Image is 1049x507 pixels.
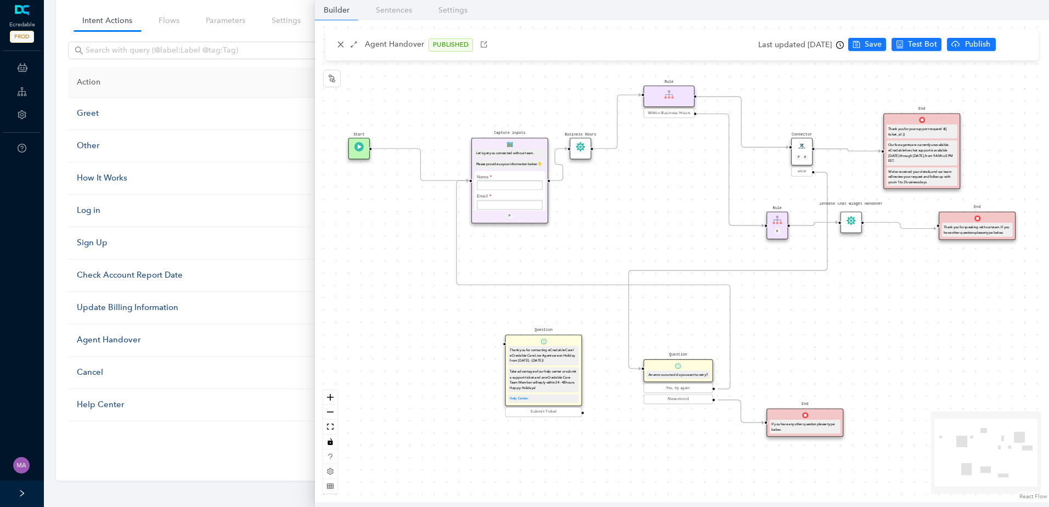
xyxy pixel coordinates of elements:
[550,143,567,187] g: Edge from e7b41dfe-3bde-c007-c096-cef069175f45 to ec9b0b58-7d9d-1907-132b-3d250051427f
[576,142,585,151] img: FlowModule
[694,108,764,232] g: Edge from 2a46ec00-b03a-49e4-9bc7-5a6123a31b0b to 229f5ca2-6d28-dbae-91af-0c6185acfd38
[718,394,764,429] g: Edge from 6bc0e354-6909-ae45-8a37-c2611de4433d to 44ce88eb-0ec8-3ec4-a34f-cbfbe1314f7f
[77,107,342,120] div: Greet
[813,202,889,206] pre: Zendesk Chat Widget Handover
[323,449,337,464] button: question
[77,366,342,379] div: Cancel
[771,421,838,432] div: If you have any other question please type below.
[883,113,960,189] div: EndEndThank you for your support request! #{{ ticket_id }}Our live agents are currently unavailab...
[506,142,512,148] img: Form
[795,154,801,160] div: P
[323,390,337,405] button: zoom in
[802,154,808,160] div: E
[647,110,690,116] span: Within Business Hours
[791,138,813,178] div: ConnectorConnectorPEerror
[77,204,342,217] div: Log in
[892,38,941,51] button: robotTest Bot
[774,228,780,234] div: E
[353,132,365,138] pre: Start
[569,138,591,159] div: Business HoursFlowModule
[644,86,695,120] div: RuleRuleWithin Business Hours
[354,142,364,151] img: Trigger
[675,363,681,369] img: Question
[456,174,730,395] g: Edge from 6bc0e354-6909-ae45-8a37-c2611de4433d to e7b41dfe-3bde-c007-c096-cef069175f45
[75,46,83,55] span: search
[323,420,337,435] button: fit view
[865,38,882,50] span: Save
[365,38,424,52] p: Agent Handover
[77,398,342,412] div: Help Center
[694,91,788,154] g: Edge from 2a46ec00-b03a-49e4-9bc7-5a6123a31b0b to e482f140-49c1-bae9-e202-e24a98815977
[943,224,1011,235] div: Thank you for speaking with our team. If you have other questions please type below.
[348,138,369,159] div: StartTrigger
[323,435,337,449] button: toggle interactivity
[815,143,881,157] g: Edge from e482f140-49c1-bae9-e202-e24a98815977 to f68cb803-94d7-777c-bd66-ebef2646e5c6
[323,464,337,479] button: setting
[471,138,548,223] div: Capture inputsFormLet's get you connected with our team.Please provide us your information below ...
[150,10,188,31] a: Flows
[323,405,337,420] button: zoom out
[477,190,491,200] label: Email
[77,172,342,185] div: How It Works
[327,483,334,489] span: table
[896,41,904,48] span: robot
[476,161,543,167] div: Please provide us your information below 👇
[888,142,955,164] div: Our live agents are currently unavailable. eCredable live chat support is available [DATE] throug...
[323,479,337,494] button: table
[565,132,596,138] pre: Business Hours
[951,40,960,48] span: cloud-upload
[428,38,473,52] span: PUBLISHED
[77,301,342,314] div: Update Billing Information
[197,10,254,31] a: Parameters
[792,132,812,138] pre: Connector
[888,169,955,185] div: We’ve received your details, and our team will review your request and follow up with you in 1 to...
[263,10,309,31] a: Settings
[644,359,713,405] div: QuestionQuestionAn error occurred do you want to retry?Yes, try againNevermind
[10,31,34,43] span: PROD
[766,408,843,437] div: EndEndIf you have any other question please type below.
[629,166,827,375] g: Edge from e482f140-49c1-bae9-e202-e24a98815977 to 6bc0e354-6909-ae45-8a37-c2611de4433d
[327,453,334,460] span: question
[793,168,811,174] div: error
[337,41,345,48] span: close
[840,212,861,233] div: Zendesk Chat Widget HandoverFlowModule
[77,269,342,282] div: Check Account Report Date
[974,215,980,221] img: End
[772,206,781,212] pre: Rule
[507,409,580,415] div: Submit Ticket
[802,412,808,418] img: End
[510,369,577,390] div: Take advantage of our help center or submit a support ticket and an eCredable Care Team Member wi...
[939,212,1016,240] div: EndEndThank you for speaking with our team. If you have other questions please type below.
[477,210,494,219] label: Subject
[594,89,641,155] g: Edge from ec9b0b58-7d9d-1907-132b-3d250051427f to 2a46ec00-b03a-49e4-9bc7-5a6123a31b0b
[797,142,807,151] img: Connector
[848,38,886,51] button: saveSave
[510,397,528,401] a: Help Center
[648,372,708,378] div: An error occurred do you want to retry?
[534,328,552,334] pre: Question
[350,41,358,48] span: arrows-alt
[645,385,710,391] div: Yes, try again
[918,117,924,123] img: End
[974,204,980,210] pre: End
[494,131,526,137] pre: Capture inputs
[510,347,577,364] div: Thank you for contacting eCredable Care! eCredable Care Live Agents are on Holiday from [DATE] - ...
[540,339,546,345] img: Question
[766,212,788,239] div: RuleRuleE
[77,236,342,250] div: Sign Up
[669,352,687,358] pre: Question
[964,38,991,50] span: Publish
[918,106,925,112] pre: End
[77,139,342,153] div: Other
[506,213,512,219] div: P
[77,334,342,347] div: Agent Handover
[790,216,837,232] g: Edge from 229f5ca2-6d28-dbae-91af-0c6185acfd38 to 7ec32420-62f4-1ec9-772b-12ccbe4ef903
[645,396,710,402] div: Nevermind
[18,144,26,153] span: question-circle
[476,151,543,156] div: Let's get you connected with our team.
[327,468,334,475] span: setting
[664,90,674,99] img: Rule
[477,171,492,180] label: Name
[802,401,808,407] pre: End
[505,335,582,418] div: QuestionQuestionThank you for contacting eCredable Care! eCredable Care Live Agents are on Holida...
